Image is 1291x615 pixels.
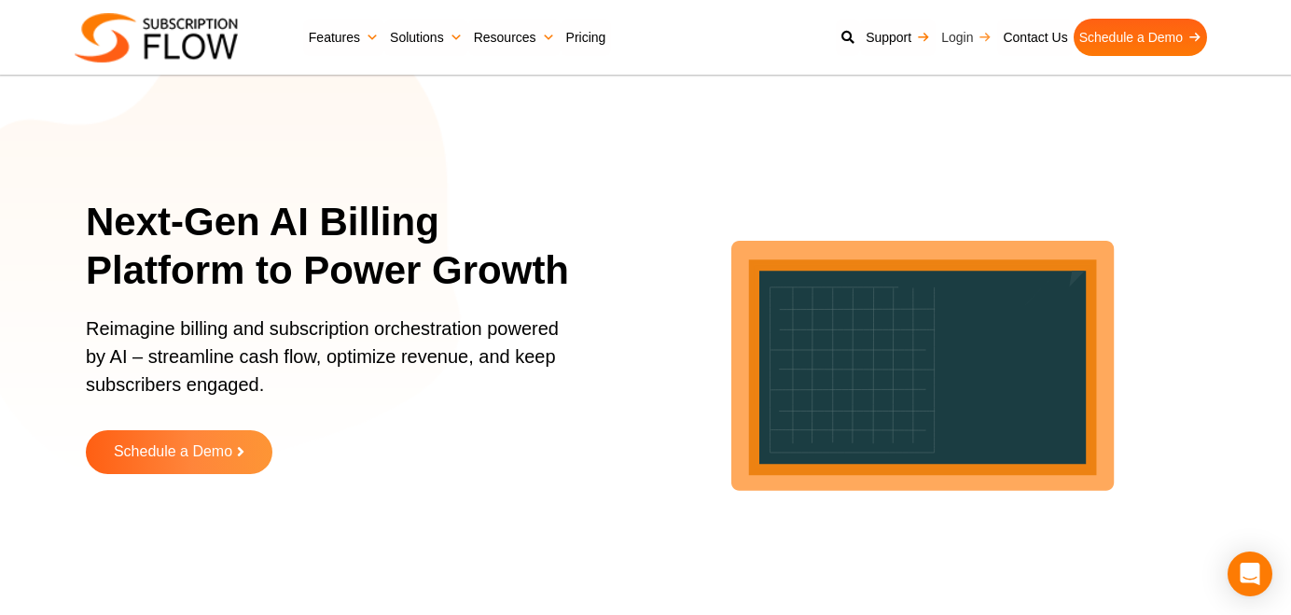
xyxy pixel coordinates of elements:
a: Contact Us [997,19,1073,56]
div: Open Intercom Messenger [1228,552,1272,596]
a: Login [936,19,997,56]
a: Solutions [384,19,468,56]
span: Schedule a Demo [114,444,232,460]
a: Pricing [561,19,612,56]
a: Support [860,19,936,56]
a: Features [303,19,384,56]
img: Subscriptionflow [75,13,238,63]
h1: Next-Gen AI Billing Platform to Power Growth [86,198,594,296]
p: Reimagine billing and subscription orchestration powered by AI – streamline cash flow, optimize r... [86,314,571,417]
a: Schedule a Demo [1074,19,1207,56]
a: Resources [468,19,561,56]
a: Schedule a Demo [86,430,272,474]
